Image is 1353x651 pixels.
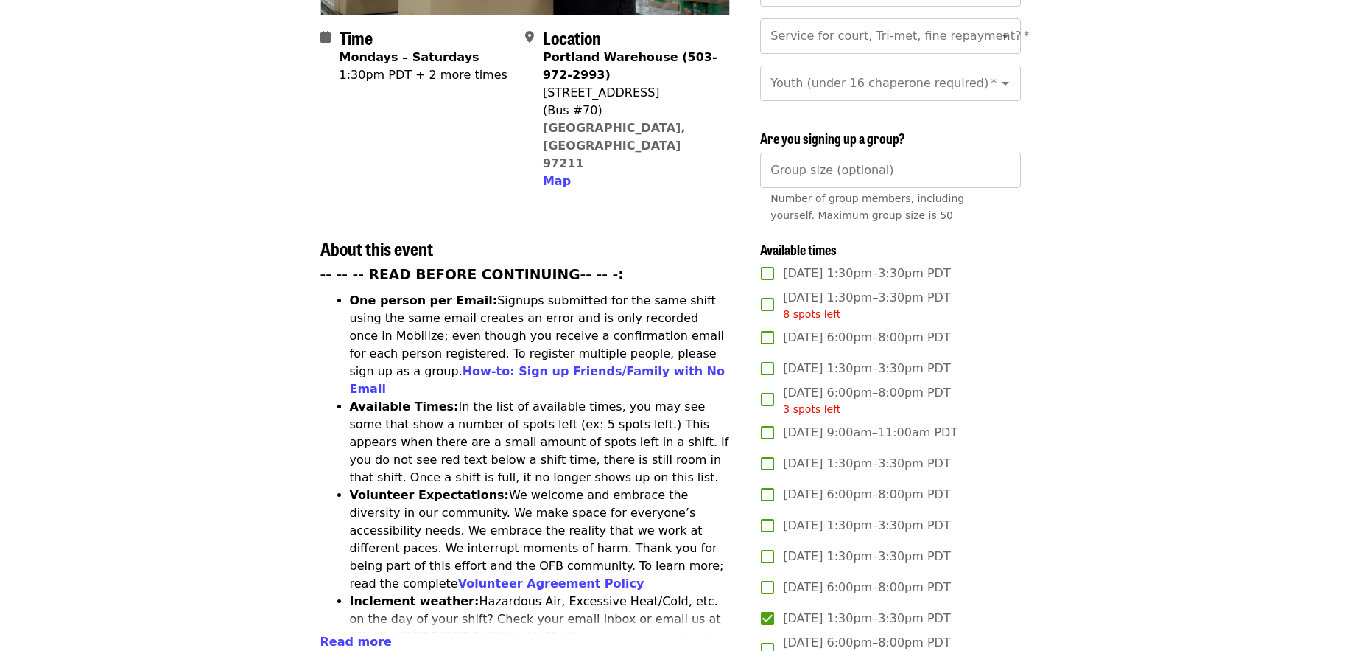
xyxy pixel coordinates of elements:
[770,192,964,221] span: Number of group members, including yourself. Maximum group size is 50
[543,121,686,170] a: [GEOGRAPHIC_DATA], [GEOGRAPHIC_DATA] 97211
[340,66,507,84] div: 1:30pm PDT + 2 more times
[760,153,1020,188] input: [object Object]
[350,594,479,608] strong: Inclement weather:
[350,292,731,398] li: Signups submitted for the same shift using the same email creates an error and is only recorded o...
[543,24,601,50] span: Location
[760,128,905,147] span: Are you signing up a group?
[783,360,950,377] span: [DATE] 1:30pm–3:30pm PDT
[783,455,950,473] span: [DATE] 1:30pm–3:30pm PDT
[340,50,479,64] strong: Mondays – Saturdays
[350,400,459,414] strong: Available Times:
[350,398,731,487] li: In the list of available times, you may see some that show a number of spots left (ex: 5 spots le...
[760,240,837,259] span: Available times
[543,50,717,82] strong: Portland Warehouse (503-972-2993)
[783,384,950,417] span: [DATE] 6:00pm–8:00pm PDT
[350,488,510,502] strong: Volunteer Expectations:
[783,610,950,627] span: [DATE] 1:30pm–3:30pm PDT
[320,633,392,651] button: Read more
[525,30,534,44] i: map-marker-alt icon
[320,30,331,44] i: calendar icon
[783,424,957,442] span: [DATE] 9:00am–11:00am PDT
[543,174,571,188] span: Map
[320,235,433,261] span: About this event
[783,329,950,347] span: [DATE] 6:00pm–8:00pm PDT
[783,265,950,282] span: [DATE] 1:30pm–3:30pm PDT
[783,517,950,535] span: [DATE] 1:30pm–3:30pm PDT
[543,173,571,190] button: Map
[543,84,718,102] div: [STREET_ADDRESS]
[783,548,950,565] span: [DATE] 1:30pm–3:30pm PDT
[995,73,1016,94] button: Open
[320,635,392,649] span: Read more
[320,267,624,282] strong: -- -- -- READ BEFORE CONTINUING-- -- -:
[783,579,950,596] span: [DATE] 6:00pm–8:00pm PDT
[350,293,498,307] strong: One person per Email:
[350,487,731,593] li: We welcome and embrace the diversity in our community. We make space for everyone’s accessibility...
[995,26,1016,46] button: Open
[783,486,950,504] span: [DATE] 6:00pm–8:00pm PDT
[350,364,725,396] a: How-to: Sign up Friends/Family with No Email
[783,308,840,320] span: 8 spots left
[458,577,644,591] a: Volunteer Agreement Policy
[543,102,718,119] div: (Bus #70)
[783,403,840,415] span: 3 spots left
[340,24,373,50] span: Time
[783,289,950,322] span: [DATE] 1:30pm–3:30pm PDT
